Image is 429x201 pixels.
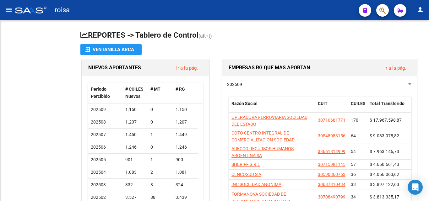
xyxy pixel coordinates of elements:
[318,101,328,106] span: CUIT
[176,65,198,71] a: Ir a la pág.
[367,97,411,118] datatable-header-cell: Total Transferido
[370,149,399,154] span: $ 7.963.146,73
[91,132,106,137] span: 202507
[150,144,171,151] div: 0
[318,162,345,167] span: 30715981145
[80,44,142,55] button: Ventanilla ARCA
[370,194,399,199] span: $ 3.813.335,17
[231,162,260,167] span: SHERIFF S.R.L
[125,144,145,151] div: 1.246
[351,149,356,154] span: 54
[370,101,405,106] span: Total Transferido
[370,118,402,123] span: $ 17.967.598,87
[125,119,145,126] div: 1.207
[171,62,203,74] button: Ir a la pág.
[150,169,171,176] div: 2
[370,162,399,167] span: $ 4.650.661,43
[315,97,348,118] datatable-header-cell: CUIT
[231,101,258,106] span: Razón Social
[125,106,145,113] div: 1.150
[91,157,106,162] span: 202505
[125,156,145,163] div: 901
[176,156,196,163] div: 900
[150,106,171,113] div: 0
[351,162,356,167] span: 57
[91,170,106,175] span: 202504
[150,131,171,138] div: 1
[80,30,419,41] h1: REPORTES -> Tablero de Control
[173,82,198,103] datatable-header-cell: # RG
[125,87,144,99] span: # CUILES Nuevos
[125,131,145,138] div: 1.450
[150,156,171,163] div: 1
[231,172,261,177] span: CENCOSUD S A
[148,82,173,103] datatable-header-cell: # MT
[150,181,171,188] div: 8
[416,6,424,13] mat-icon: person
[5,6,13,13] mat-icon: menu
[318,149,345,154] span: 33661814999
[318,133,345,138] span: 30548083156
[123,82,148,103] datatable-header-cell: # CUILES Nuevos
[125,194,145,201] div: 3.527
[176,106,196,113] div: 1.150
[351,182,356,187] span: 33
[150,87,160,92] span: # MT
[91,195,106,200] span: 202502
[351,101,366,106] span: CUILES
[176,131,196,138] div: 1.449
[408,180,423,195] div: Open Intercom Messenger
[85,44,137,55] div: Ventanilla ARCA
[370,133,399,138] span: $ 9.083.978,82
[150,119,171,126] div: 0
[351,133,356,138] span: 64
[176,87,185,92] span: # RG
[351,172,356,177] span: 36
[88,65,141,71] span: NUEVOS APORTANTES
[231,182,281,187] span: INC SOCIEDAD ANONIMA
[50,3,70,17] span: - roisa
[384,65,406,71] a: Ir a la pág.
[231,130,295,150] span: COTO CENTRO INTEGRAL DE COMERCIALIZACION SOCIEDAD ANONIMA
[91,87,110,99] span: Período Percibido
[229,65,310,71] span: EMPRESAS RG QUE MAS APORTAN
[125,181,145,188] div: 332
[150,194,171,201] div: 88
[91,119,106,124] span: 202508
[91,145,106,150] span: 202506
[91,182,106,187] span: 202503
[318,194,345,199] span: 30708490799
[227,82,242,87] span: 202509
[88,82,123,103] datatable-header-cell: Período Percibido
[348,97,367,118] datatable-header-cell: CUILES
[91,107,106,112] span: 202509
[231,115,307,127] span: OPERADORA FERROVIARIA SOCIEDAD DEL ESTADO
[370,172,399,177] span: $ 4.056.063,62
[176,181,196,188] div: 324
[351,118,358,123] span: 170
[379,62,411,74] button: Ir a la pág.
[229,97,315,118] datatable-header-cell: Razón Social
[231,146,294,158] span: ADECCO RECURSOS HUMANOS ARGENTINA SA
[370,182,399,187] span: $ 3.897.122,63
[351,194,356,199] span: 34
[318,118,345,123] span: 30710681771
[318,172,345,177] span: 30590360763
[176,144,196,151] div: 1.246
[176,119,196,126] div: 1.207
[318,182,345,187] span: 30687310434
[125,169,145,176] div: 1.083
[198,33,212,39] span: (alt+t)
[176,194,196,201] div: 3.439
[176,169,196,176] div: 1.081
